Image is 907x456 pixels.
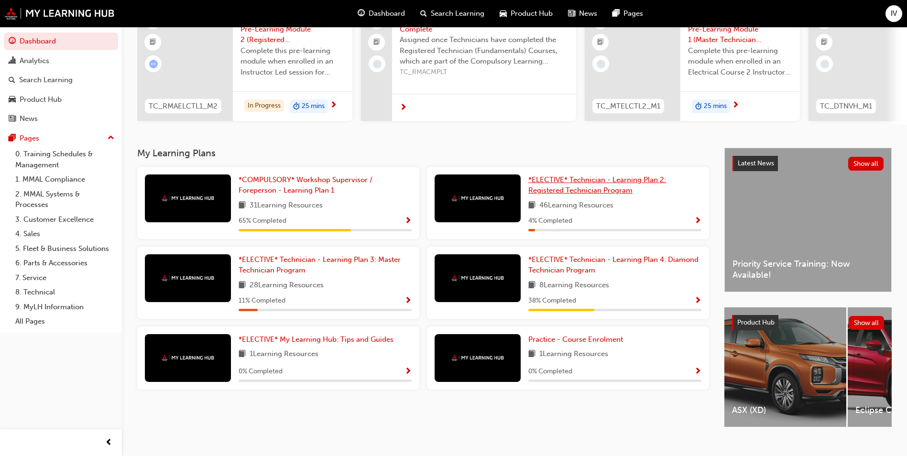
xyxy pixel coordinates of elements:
[239,216,286,227] span: 65 % Completed
[20,55,49,66] div: Analytics
[149,101,218,112] span: TC_RMAELCTL1_M2
[239,366,283,377] span: 0 % Completed
[404,217,412,226] span: Show Progress
[605,4,651,23] a: pages-iconPages
[137,5,352,121] a: TC_RMAELCTL1_M2Electrical Course 1: Pre-Learning Module 2 (Registered Mechanic Advanced)Complete ...
[400,34,568,67] span: Assigned once Technicians have completed the Registered Technician (Fundamentals) Courses, which ...
[150,36,156,49] span: booktick-icon
[350,4,413,23] a: guage-iconDashboard
[579,8,597,19] span: News
[451,275,504,281] img: mmal
[369,8,405,19] span: Dashboard
[431,8,484,19] span: Search Learning
[4,110,118,128] a: News
[11,212,118,227] a: 3. Customer Excellence
[528,254,701,276] a: *ELECTIVE* Technician - Learning Plan 4: Diamond Technician Program
[9,57,16,65] span: chart-icon
[20,94,62,105] div: Product Hub
[528,334,627,345] a: Practice - Course Enrolment
[528,295,576,306] span: 38 % Completed
[597,36,604,49] span: booktick-icon
[413,4,492,23] a: search-iconSearch Learning
[4,33,118,50] a: Dashboard
[250,280,324,292] span: 28 Learning Resources
[293,100,300,113] span: duration-icon
[9,76,15,85] span: search-icon
[694,297,701,305] span: Show Progress
[849,316,885,330] button: Show all
[528,175,666,195] span: *ELECTIVE* Technician - Learning Plan 2: Registered Technician Program
[732,101,739,110] span: next-icon
[239,254,412,276] a: *ELECTIVE* Technician - Learning Plan 3: Master Technician Program
[5,7,115,20] img: mmal
[404,295,412,307] button: Show Progress
[404,368,412,376] span: Show Progress
[4,130,118,147] button: Pages
[560,4,605,23] a: news-iconNews
[732,259,884,280] span: Priority Service Training: Now Available!
[239,334,397,345] a: *ELECTIVE* My Learning Hub: Tips and Guides
[539,200,613,212] span: 46 Learning Resources
[239,174,412,196] a: *COMPULSORY* Workshop Supervisor / Foreperson - Learning Plan 1
[149,60,158,68] span: learningRecordVerb_ATTEMPT-icon
[9,37,16,46] span: guage-icon
[361,5,576,121] a: Registered Mechanic Advanced - CompleteAssigned once Technicians have completed the Registered Te...
[9,96,16,104] span: car-icon
[11,147,118,172] a: 0. Training Schedules & Management
[9,134,16,143] span: pages-icon
[724,148,892,292] a: Latest NewsShow allPriority Service Training: Now Available!
[4,52,118,70] a: Analytics
[11,241,118,256] a: 5. Fleet & Business Solutions
[820,101,872,112] span: TC_DTNVH_M1
[528,348,535,360] span: book-icon
[821,36,828,49] span: booktick-icon
[11,300,118,315] a: 9. MyLH Information
[239,175,372,195] span: *COMPULSORY* Workshop Supervisor / Foreperson - Learning Plan 1
[240,45,345,78] span: Complete this pre-learning module when enrolled in an Instructor Led session for Electrical Cours...
[400,104,407,112] span: next-icon
[137,148,709,159] h3: My Learning Plans
[11,227,118,241] a: 4. Sales
[694,366,701,378] button: Show Progress
[528,200,535,212] span: book-icon
[4,71,118,89] a: Search Learning
[688,45,792,78] span: Complete this pre-learning module when enrolled in an Electrical Course 2 Instructor Led session,...
[162,195,214,201] img: mmal
[704,101,727,112] span: 25 mins
[694,217,701,226] span: Show Progress
[596,101,660,112] span: TC_MTELCTL2_M1
[162,355,214,361] img: mmal
[244,99,284,112] div: In Progress
[528,366,572,377] span: 0 % Completed
[539,280,609,292] span: 8 Learning Resources
[20,133,39,144] div: Pages
[688,13,792,45] span: Electrical Course 2: Pre-Learning Module 1 (Master Technician Program)
[11,187,118,212] a: 2. MMAL Systems & Processes
[511,8,553,19] span: Product Hub
[695,100,702,113] span: duration-icon
[597,60,605,68] span: learningRecordVerb_NONE-icon
[451,355,504,361] img: mmal
[885,5,902,22] button: IV
[330,101,337,110] span: next-icon
[239,335,393,344] span: *ELECTIVE* My Learning Hub: Tips and Guides
[732,405,839,416] span: ASX (XD)
[400,67,568,78] span: TC_RMACMPLT
[404,215,412,227] button: Show Progress
[500,8,507,20] span: car-icon
[585,5,800,121] a: TC_MTELCTL2_M1Electrical Course 2: Pre-Learning Module 1 (Master Technician Program)Complete this...
[240,13,345,45] span: Electrical Course 1: Pre-Learning Module 2 (Registered Mechanic Advanced)
[11,314,118,329] a: All Pages
[250,348,318,360] span: 1 Learning Resources
[694,215,701,227] button: Show Progress
[239,295,285,306] span: 11 % Completed
[724,307,846,427] a: ASX (XD)
[20,113,38,124] div: News
[404,366,412,378] button: Show Progress
[373,60,382,68] span: learningRecordVerb_NONE-icon
[4,31,118,130] button: DashboardAnalyticsSearch LearningProduct HubNews
[9,115,16,123] span: news-icon
[11,172,118,187] a: 1. MMAL Compliance
[451,195,504,201] img: mmal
